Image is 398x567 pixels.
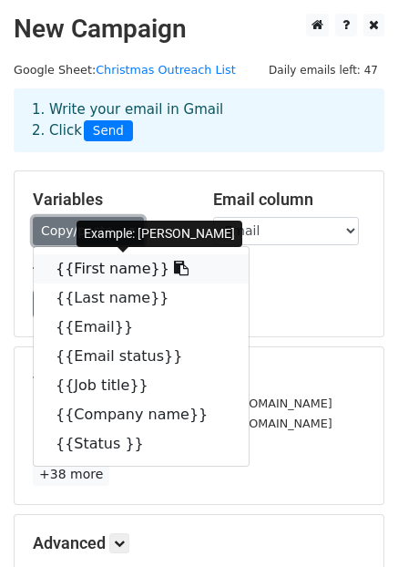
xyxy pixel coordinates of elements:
small: [PERSON_NAME][EMAIL_ADDRESS][DOMAIN_NAME] [33,397,332,410]
a: {{Email status}} [34,342,249,371]
a: {{Last name}} [34,283,249,313]
a: Copy/paste... [33,217,144,245]
div: Example: [PERSON_NAME] [77,221,242,247]
a: Daily emails left: 47 [262,63,384,77]
span: Daily emails left: 47 [262,60,384,80]
h5: Email column [213,190,366,210]
a: {{Status }} [34,429,249,459]
a: {{Company name}} [34,400,249,429]
iframe: Chat Widget [307,479,398,567]
span: Send [84,120,133,142]
a: {{First name}} [34,254,249,283]
a: +38 more [33,463,109,486]
h5: Advanced [33,533,365,553]
h5: Variables [33,190,186,210]
a: {{Job title}} [34,371,249,400]
h2: New Campaign [14,14,384,45]
small: [PERSON_NAME][EMAIL_ADDRESS][DOMAIN_NAME] [33,417,332,430]
small: Google Sheet: [14,63,236,77]
div: 1. Write your email in Gmail 2. Click [18,99,380,141]
a: {{Email}} [34,313,249,342]
a: Christmas Outreach List [96,63,236,77]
